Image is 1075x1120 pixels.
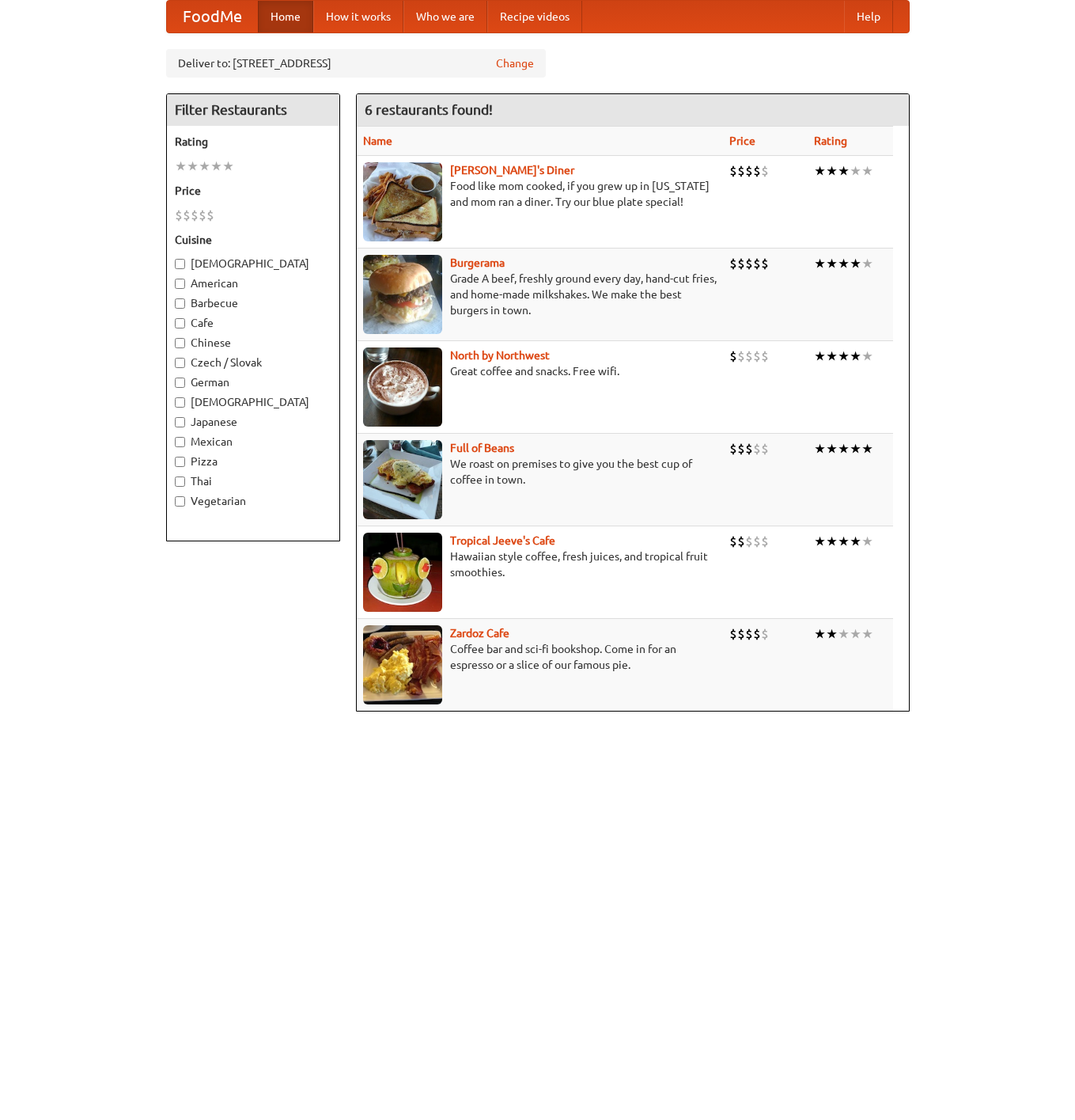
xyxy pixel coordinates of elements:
[175,279,185,289] input: American
[737,440,745,457] li: $
[737,162,745,180] li: $
[850,162,861,180] li: ★
[814,625,826,643] li: ★
[745,162,753,180] li: $
[826,162,838,180] li: ★
[175,315,331,331] label: Cafe
[175,378,185,388] input: German
[861,440,873,457] li: ★
[175,414,331,430] label: Japanese
[861,347,873,365] li: ★
[175,397,185,408] input: [DEMOGRAPHIC_DATA]
[761,255,769,272] li: $
[745,347,753,365] li: $
[729,625,737,643] li: $
[737,625,745,643] li: $
[861,162,873,180] li: ★
[199,207,206,224] li: $
[850,440,861,457] li: ★
[826,440,838,457] li: ★
[175,232,331,248] h5: Cuisine
[175,318,185,328] input: Cafe
[745,533,753,550] li: $
[753,347,761,365] li: $
[729,347,737,365] li: $
[745,440,753,457] li: $
[850,347,861,365] li: ★
[175,457,185,467] input: Pizza
[175,355,331,370] label: Czech / Slovak
[363,533,442,612] img: jeeves.jpg
[814,347,826,365] li: ★
[167,94,339,126] h4: Filter Restaurants
[175,496,185,507] input: Vegetarian
[175,298,185,309] input: Barbecue
[838,533,850,550] li: ★
[363,162,442,241] img: sallys.jpg
[450,164,574,177] a: [PERSON_NAME]'s Diner
[183,207,191,224] li: $
[222,158,234,175] li: ★
[403,1,487,32] a: Who we are
[175,473,331,489] label: Thai
[175,295,331,311] label: Barbecue
[363,135,392,147] a: Name
[175,275,331,291] label: American
[838,347,850,365] li: ★
[745,625,753,643] li: $
[175,134,331,150] h5: Rating
[175,417,185,427] input: Japanese
[761,440,769,457] li: $
[861,255,873,272] li: ★
[175,256,331,271] label: [DEMOGRAPHIC_DATA]
[450,627,509,640] b: Zardoz Cafe
[175,338,185,348] input: Chinese
[729,162,737,180] li: $
[850,533,861,550] li: ★
[753,162,761,180] li: $
[814,533,826,550] li: ★
[487,1,582,32] a: Recipe videos
[496,55,534,71] a: Change
[838,440,850,457] li: ★
[814,162,826,180] li: ★
[363,271,717,318] p: Grade A beef, freshly ground every day, hand-cut fries, and home-made milkshakes. We make the bes...
[363,440,442,519] img: beans.jpg
[175,335,331,351] label: Chinese
[175,183,331,199] h5: Price
[175,259,185,269] input: [DEMOGRAPHIC_DATA]
[175,394,331,410] label: [DEMOGRAPHIC_DATA]
[175,454,331,469] label: Pizza
[187,158,199,175] li: ★
[175,437,185,447] input: Mexican
[450,349,550,362] b: North by Northwest
[826,347,838,365] li: ★
[761,162,769,180] li: $
[175,493,331,509] label: Vegetarian
[175,434,331,450] label: Mexican
[450,534,555,547] b: Tropical Jeeve's Cafe
[450,442,514,454] a: Full of Beans
[826,255,838,272] li: ★
[258,1,313,32] a: Home
[838,162,850,180] li: ★
[365,102,493,117] ng-pluralize: 6 restaurants found!
[729,255,737,272] li: $
[363,549,717,580] p: Hawaiian style coffee, fresh juices, and tropical fruit smoothies.
[210,158,222,175] li: ★
[753,625,761,643] li: $
[737,533,745,550] li: $
[737,255,745,272] li: $
[175,158,187,175] li: ★
[450,256,505,269] b: Burgerama
[363,347,442,427] img: north.jpg
[745,255,753,272] li: $
[814,440,826,457] li: ★
[363,255,442,334] img: burgerama.jpg
[850,625,861,643] li: ★
[861,625,873,643] li: ★
[363,456,717,488] p: We roast on premises to give you the best cup of coffee in town.
[814,255,826,272] li: ★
